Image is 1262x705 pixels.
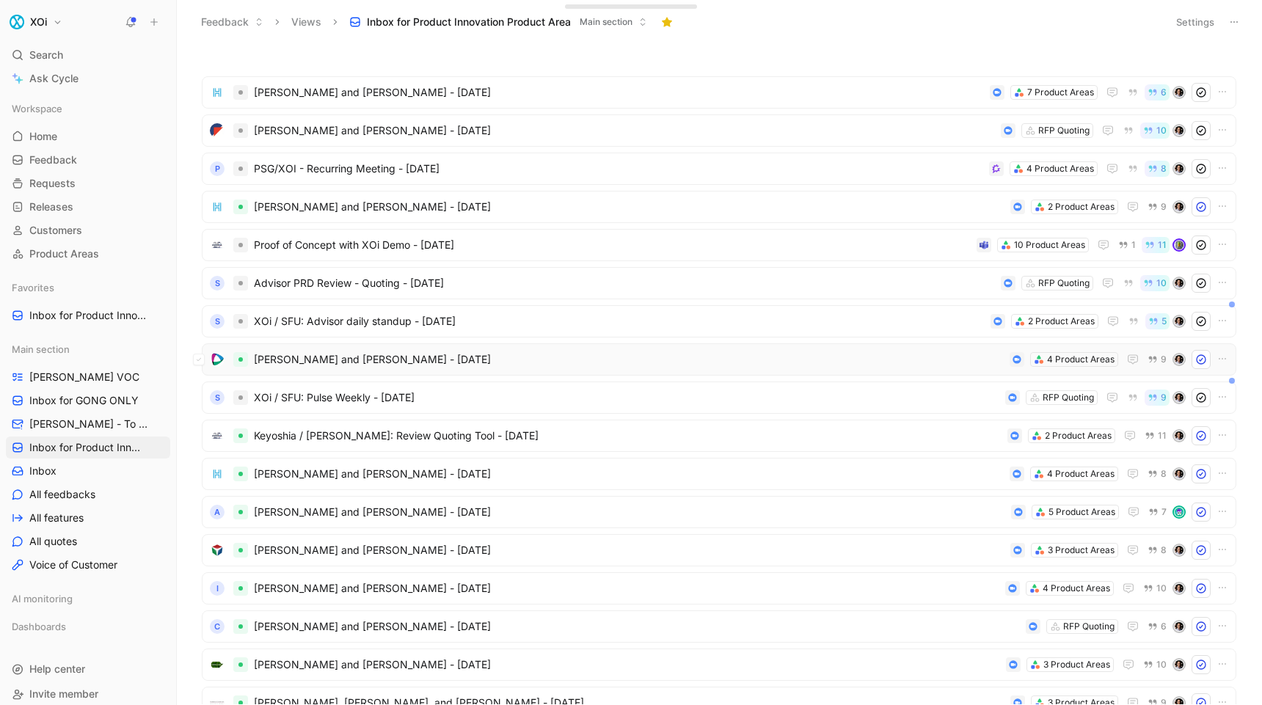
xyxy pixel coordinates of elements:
[6,588,170,614] div: AI monitoring
[1047,352,1115,367] div: 4 Product Areas
[29,534,77,549] span: All quotes
[210,276,225,291] div: S
[1140,123,1170,139] button: 10
[210,390,225,405] div: S
[194,11,270,33] button: Feedback
[6,67,170,90] a: Ask Cycle
[6,390,170,412] a: Inbox for GONG ONLY
[10,15,24,29] img: XOi
[202,572,1236,604] a: I[PERSON_NAME] and [PERSON_NAME] - [DATE]4 Product Areas10avatar
[202,610,1236,643] a: C[PERSON_NAME] and [PERSON_NAME] - [DATE]RFP Quoting6avatar
[29,246,99,261] span: Product Areas
[202,649,1236,681] a: logo[PERSON_NAME] and [PERSON_NAME] - [DATE]3 Product Areas10avatar
[1145,618,1170,635] button: 6
[6,277,170,299] div: Favorites
[1161,508,1167,516] span: 7
[6,338,170,576] div: Main section[PERSON_NAME] VOCInbox for GONG ONLY[PERSON_NAME] - To ProcessInbox for Product Innov...
[29,511,84,525] span: All features
[1026,161,1094,176] div: 4 Product Areas
[1174,583,1184,593] img: avatar
[1140,275,1170,291] button: 10
[210,85,225,100] img: logo
[254,389,999,406] span: XOi / SFU: Pulse Weekly - [DATE]
[210,314,225,329] div: S
[1156,279,1167,288] span: 10
[1174,392,1184,403] img: avatar
[202,305,1236,337] a: SXOi / SFU: Advisor daily standup - [DATE]2 Product Areas5avatar
[1063,619,1115,634] div: RFP Quoting
[6,149,170,171] a: Feedback
[1158,241,1167,249] span: 11
[254,541,1004,559] span: [PERSON_NAME] and [PERSON_NAME] - [DATE]
[1174,507,1184,517] img: avatar
[202,496,1236,528] a: A[PERSON_NAME] and [PERSON_NAME] - [DATE]5 Product Areas7avatar
[29,200,73,214] span: Releases
[1043,390,1094,405] div: RFP Quoting
[254,198,1004,216] span: [PERSON_NAME] and [PERSON_NAME] - [DATE]
[29,308,150,324] span: Inbox for Product Innovation Product Area
[202,76,1236,109] a: logo[PERSON_NAME] and [PERSON_NAME] - [DATE]7 Product Areas6avatar
[1161,88,1167,97] span: 6
[1161,622,1167,631] span: 6
[1161,355,1167,364] span: 9
[210,619,225,634] div: C
[210,581,225,596] div: I
[202,420,1236,452] a: logoKeyoshia / [PERSON_NAME]: Review Quoting Tool - [DATE]2 Product Areas11avatar
[1174,278,1184,288] img: avatar
[1140,580,1170,596] button: 10
[254,236,971,254] span: Proof of Concept with XOi Demo - [DATE]
[6,44,170,66] div: Search
[1174,660,1184,670] img: avatar
[29,417,152,431] span: [PERSON_NAME] - To Process
[202,229,1236,261] a: logoProof of Concept with XOi Demo - [DATE]10 Product Areas111avatar
[1174,354,1184,365] img: avatar
[29,558,117,572] span: Voice of Customer
[29,662,85,675] span: Help center
[367,15,571,29] span: Inbox for Product Innovation Product Area
[6,366,170,388] a: [PERSON_NAME] VOC
[254,160,983,178] span: PSG/XOI - Recurring Meeting - [DATE]
[6,125,170,147] a: Home
[6,196,170,218] a: Releases
[1161,393,1167,402] span: 9
[1043,657,1110,672] div: 3 Product Areas
[210,657,225,672] img: logo
[254,503,1005,521] span: [PERSON_NAME] and [PERSON_NAME] - [DATE]
[1145,161,1170,177] button: 8
[29,687,98,700] span: Invite member
[1145,84,1170,101] button: 6
[1140,657,1170,673] button: 10
[1145,542,1170,558] button: 8
[1174,125,1184,136] img: avatar
[1145,390,1170,406] button: 9
[1156,584,1167,593] span: 10
[1161,470,1167,478] span: 8
[29,176,76,191] span: Requests
[6,304,170,326] a: Inbox for Product Innovation Product Area
[6,615,170,642] div: Dashboards
[210,428,225,443] img: logo
[6,588,170,610] div: AI monitoring
[1145,313,1170,329] button: 5
[1156,660,1167,669] span: 10
[6,12,66,32] button: XOiXOi
[6,483,170,505] a: All feedbacks
[1048,543,1115,558] div: 3 Product Areas
[1174,164,1184,174] img: avatar
[12,591,73,606] span: AI monitoring
[6,243,170,265] a: Product Areas
[202,458,1236,490] a: logo[PERSON_NAME] and [PERSON_NAME] - [DATE]4 Product Areas8avatar
[1161,164,1167,173] span: 8
[254,427,1002,445] span: Keyoshia / [PERSON_NAME]: Review Quoting Tool - [DATE]
[1170,12,1221,32] button: Settings
[210,200,225,214] img: logo
[1145,351,1170,368] button: 9
[254,122,995,139] span: [PERSON_NAME] and [PERSON_NAME] - [DATE]
[254,618,1020,635] span: [PERSON_NAME] and [PERSON_NAME] - [DATE]
[6,338,170,360] div: Main section
[29,223,82,238] span: Customers
[254,84,984,101] span: [PERSON_NAME] and [PERSON_NAME] - [DATE]
[254,274,995,292] span: Advisor PRD Review - Quoting - [DATE]
[6,413,170,435] a: [PERSON_NAME] - To Process
[202,114,1236,147] a: logo[PERSON_NAME] and [PERSON_NAME] - [DATE]RFP Quoting10avatar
